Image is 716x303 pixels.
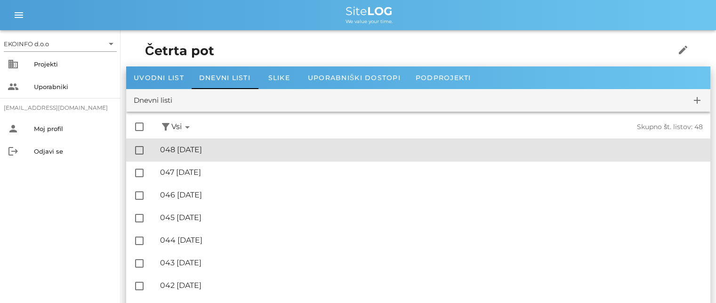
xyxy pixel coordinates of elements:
div: EKOINFO d.o.o [4,40,49,48]
i: arrow_drop_down [182,122,193,133]
iframe: Chat Widget [582,201,716,303]
span: Uporabniški dostopi [308,74,401,82]
div: 043 [DATE] [160,258,703,267]
div: EKOINFO d.o.o [4,36,117,51]
div: Dnevni listi [134,95,172,106]
span: We value your time. [346,18,393,25]
i: person [8,123,19,134]
div: 047 [DATE] [160,168,703,177]
i: business [8,58,19,70]
div: Uporabniki [34,83,113,90]
h1: Četrta pot [145,41,646,61]
div: 042 [DATE] [160,281,703,290]
span: Vsi [171,121,193,133]
b: LOG [367,4,393,18]
i: people [8,81,19,92]
i: edit [677,44,689,56]
span: Uvodni list [134,74,184,82]
span: Slike [268,74,290,82]
span: Dnevni listi [199,74,250,82]
i: menu [13,9,24,21]
span: Podprojekti [416,74,471,82]
div: Pripomoček za klepet [582,201,716,303]
div: 044 [DATE] [160,236,703,245]
i: logout [8,146,19,157]
div: 045 [DATE] [160,213,703,222]
div: Odjavi se [34,147,113,155]
div: Skupno št. listov: 48 [448,123,703,131]
div: 048 [DATE] [160,145,703,154]
i: add [692,95,703,106]
span: Site [346,4,393,18]
div: 046 [DATE] [160,190,703,199]
button: filter_alt [160,121,171,133]
div: Projekti [34,60,113,68]
i: arrow_drop_down [105,38,117,49]
div: Moj profil [34,125,113,132]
